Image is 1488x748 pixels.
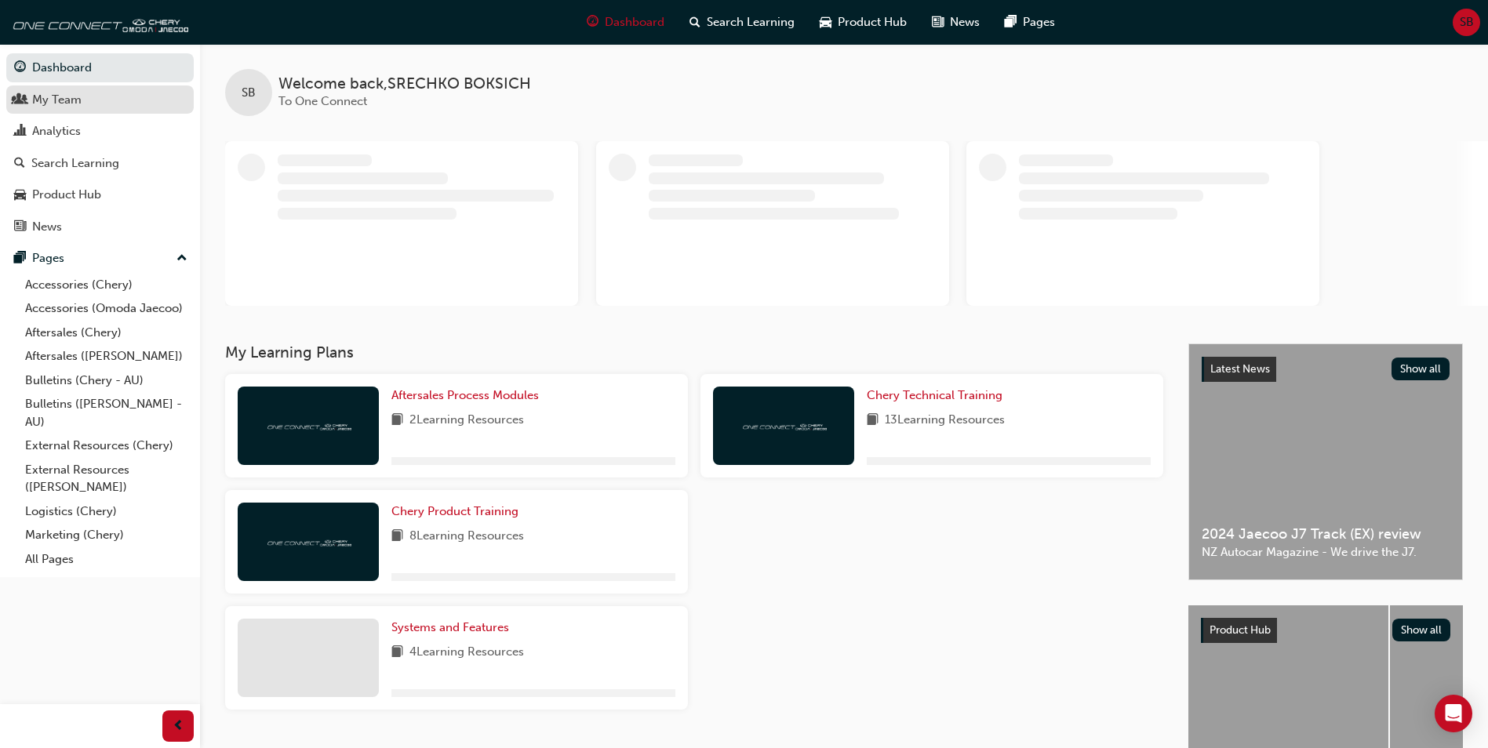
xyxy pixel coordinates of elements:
span: book-icon [391,527,403,546]
a: Bulletins (Chery - AU) [19,369,194,393]
span: pages-icon [1005,13,1017,32]
div: News [32,218,62,236]
span: Systems and Features [391,620,509,634]
a: Accessories (Omoda Jaecoo) [19,296,194,321]
span: Product Hub [838,13,907,31]
img: oneconnect [265,418,351,433]
span: Product Hub [1210,623,1271,637]
span: Dashboard [605,13,664,31]
button: DashboardMy TeamAnalyticsSearch LearningProduct HubNews [6,50,194,244]
span: book-icon [867,411,879,430]
a: Product Hub [6,180,194,209]
span: book-icon [391,411,403,430]
div: Analytics [32,122,81,140]
span: search-icon [689,13,700,32]
a: News [6,212,194,241]
button: Pages [6,244,194,273]
span: people-icon [14,93,26,107]
span: Chery Technical Training [867,388,1002,402]
img: oneconnect [740,418,827,433]
span: news-icon [14,220,26,234]
span: Chery Product Training [391,504,518,518]
div: Open Intercom Messenger [1435,695,1472,732]
a: Logistics (Chery) [19,499,194,524]
span: Welcome back , SRECHKO BOKSICH [278,75,531,93]
span: car-icon [14,188,26,202]
span: book-icon [391,643,403,663]
a: pages-iconPages [992,6,1068,38]
span: Aftersales Process Modules [391,388,539,402]
a: Aftersales Process Modules [391,387,545,405]
span: To One Connect [278,94,367,108]
a: Latest NewsShow all [1202,357,1450,382]
span: 4 Learning Resources [409,643,524,663]
a: My Team [6,85,194,114]
span: prev-icon [173,717,184,736]
a: Accessories (Chery) [19,273,194,297]
button: SB [1453,9,1480,36]
a: Bulletins ([PERSON_NAME] - AU) [19,392,194,434]
span: pages-icon [14,252,26,266]
a: Systems and Features [391,619,515,637]
span: 8 Learning Resources [409,527,524,546]
span: 13 Learning Resources [885,411,1005,430]
div: Pages [32,249,64,267]
a: car-iconProduct Hub [807,6,919,38]
span: Pages [1023,13,1055,31]
span: SB [1460,13,1474,31]
a: Product HubShow all [1201,618,1450,643]
a: search-iconSearch Learning [677,6,807,38]
button: Show all [1392,619,1451,641]
a: Chery Technical Training [867,387,1009,405]
span: up-icon [176,249,187,269]
div: My Team [32,91,82,109]
a: External Resources ([PERSON_NAME]) [19,458,194,499]
div: Search Learning [31,154,119,172]
span: NZ Autocar Magazine - We drive the J7. [1202,543,1450,561]
span: guage-icon [14,61,26,75]
div: Product Hub [32,186,101,204]
a: Aftersales ([PERSON_NAME]) [19,344,194,369]
span: news-icon [932,13,944,32]
a: External Resources (Chery) [19,434,194,458]
a: Aftersales (Chery) [19,321,194,345]
a: news-iconNews [919,6,992,38]
span: Latest News [1210,362,1270,376]
span: search-icon [14,157,25,171]
span: 2 Learning Resources [409,411,524,430]
span: car-icon [820,13,831,32]
a: Search Learning [6,149,194,178]
span: News [950,13,980,31]
a: Analytics [6,117,194,146]
img: oneconnect [265,534,351,549]
span: guage-icon [587,13,598,32]
img: oneconnect [8,6,188,38]
a: All Pages [19,547,194,572]
button: Show all [1392,358,1450,380]
a: Dashboard [6,53,194,82]
h3: My Learning Plans [225,343,1163,361]
span: Search Learning [707,13,795,31]
a: guage-iconDashboard [574,6,677,38]
a: Chery Product Training [391,503,525,521]
span: chart-icon [14,125,26,139]
span: SB [242,84,256,102]
a: Latest NewsShow all2024 Jaecoo J7 Track (EX) reviewNZ Autocar Magazine - We drive the J7. [1188,343,1463,580]
a: Marketing (Chery) [19,523,194,547]
span: 2024 Jaecoo J7 Track (EX) review [1202,525,1450,543]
